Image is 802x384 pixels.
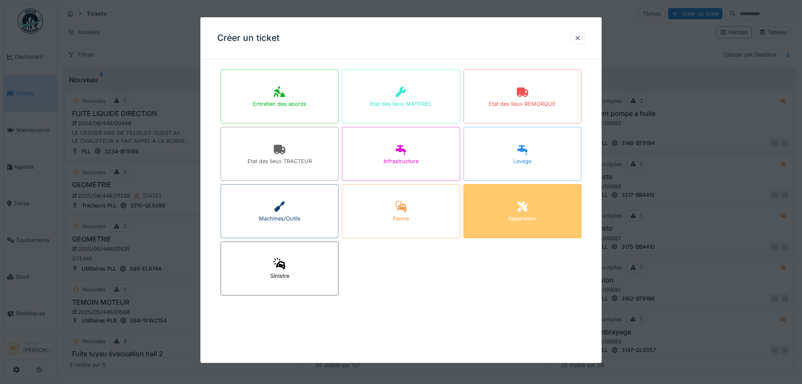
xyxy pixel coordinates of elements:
[513,157,531,165] div: Lavage
[489,100,556,108] div: Etat des lieux REMORQUE
[393,215,409,223] div: Panne
[384,157,418,165] div: Infrastructure
[217,33,280,43] h3: Créer un ticket
[370,100,432,108] div: Etat des lieux MATERIEL
[509,215,536,223] div: Réparation
[270,272,289,280] div: Sinistre
[259,215,301,223] div: Machines/Outils
[253,100,306,108] div: Entretien des abords
[248,157,312,165] div: Etat des lieux TRACTEUR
